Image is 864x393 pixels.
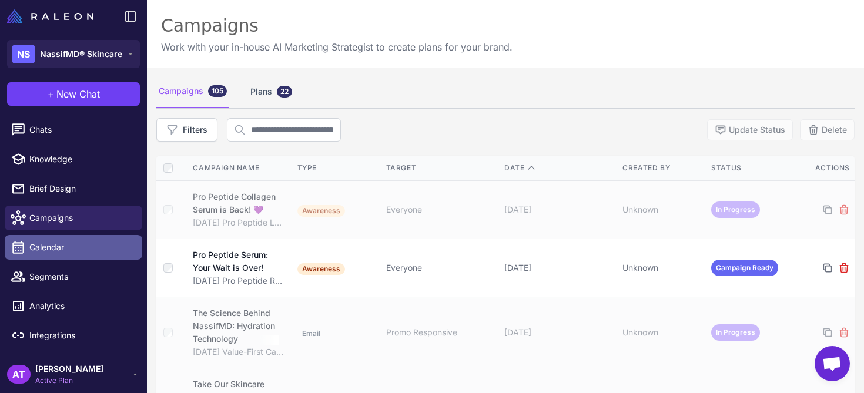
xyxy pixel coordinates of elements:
[504,163,613,173] div: Date
[7,40,140,68] button: NSNassifMD® Skincare
[193,345,285,358] div: [DATE] Value-First Campaign Series
[5,264,142,289] a: Segments
[193,163,285,173] div: Campaign Name
[248,75,294,108] div: Plans
[386,326,495,339] div: Promo Responsive
[711,163,791,173] div: Status
[156,118,217,142] button: Filters
[12,45,35,63] div: NS
[622,326,702,339] div: Unknown
[35,362,103,375] span: [PERSON_NAME]
[29,270,133,283] span: Segments
[29,211,133,224] span: Campaigns
[5,294,142,318] a: Analytics
[711,260,778,276] span: Campaign Ready
[7,365,31,384] div: AT
[5,323,142,348] a: Integrations
[56,87,100,101] span: New Chat
[622,163,702,173] div: Created By
[35,375,103,386] span: Active Plan
[156,75,229,108] div: Campaigns
[40,48,122,61] span: NassifMD® Skincare
[622,261,702,274] div: Unknown
[297,163,377,173] div: Type
[48,87,54,101] span: +
[297,263,345,275] span: Awareness
[7,9,93,23] img: Raleon Logo
[622,203,702,216] div: Unknown
[29,300,133,313] span: Analytics
[161,40,513,54] p: Work with your in-house AI Marketing Strategist to create plans for your brand.
[193,190,278,216] div: Pro Peptide Collagen Serum is Back! 💜
[193,216,285,229] div: [DATE] Pro Peptide Launch
[29,182,133,195] span: Brief Design
[29,241,133,254] span: Calendar
[504,203,613,216] div: [DATE]
[208,85,227,97] div: 105
[5,235,142,260] a: Calendar
[800,119,855,140] button: Delete
[161,14,513,38] div: Campaigns
[711,201,760,218] span: In Progress
[297,328,325,340] span: Email
[386,203,495,216] div: Everyone
[29,329,133,342] span: Integrations
[5,147,142,172] a: Knowledge
[5,176,142,201] a: Brief Design
[707,119,793,140] button: Update Status
[386,261,495,274] div: Everyone
[504,326,613,339] div: [DATE]
[193,248,277,274] div: Pro Peptide Serum: Your Wait is Over!
[795,156,855,181] th: Actions
[7,82,140,106] button: +New Chat
[5,206,142,230] a: Campaigns
[5,117,142,142] a: Chats
[7,9,98,23] a: Raleon Logo
[29,123,133,136] span: Chats
[711,324,760,341] span: In Progress
[29,153,133,166] span: Knowledge
[193,274,285,287] div: [DATE] Pro Peptide Restock Campaign
[386,163,495,173] div: Target
[277,86,292,98] div: 22
[193,307,279,345] div: The Science Behind NassifMD: Hydration Technology
[504,261,613,274] div: [DATE]
[297,205,345,217] span: Awareness
[815,346,850,381] div: Open chat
